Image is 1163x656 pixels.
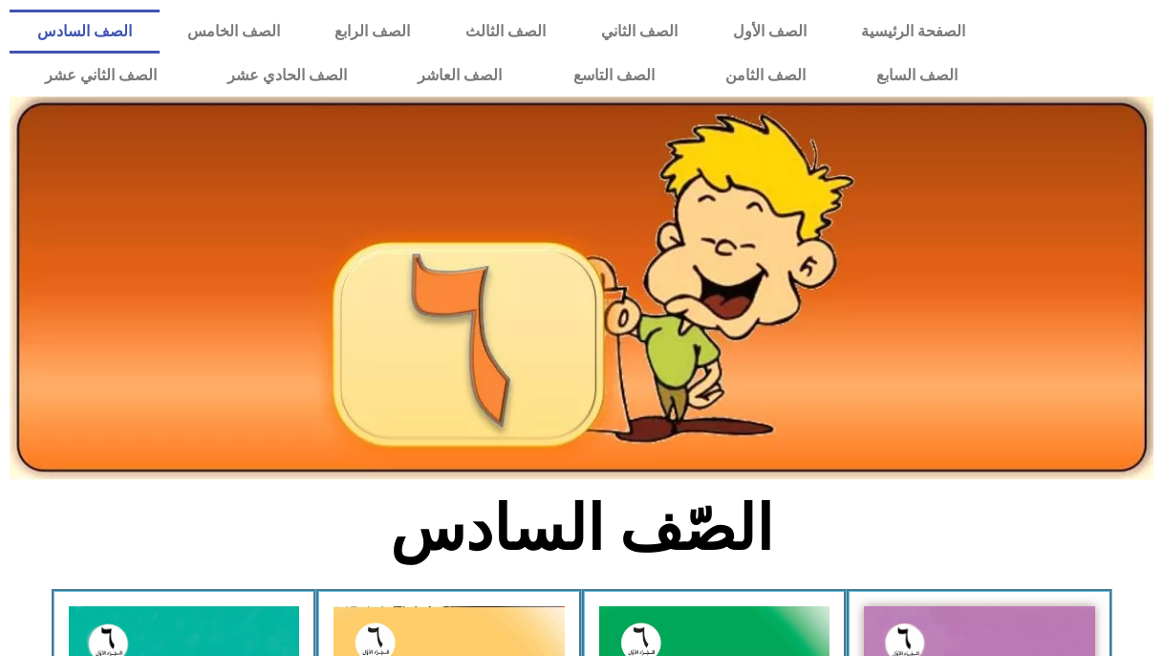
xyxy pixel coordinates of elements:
a: الصفحة الرئيسية [833,10,993,54]
h2: الصّف السادس [266,492,897,566]
a: الصف الثاني [573,10,705,54]
a: الصف الثامن [690,54,841,98]
a: الصف العاشر [382,54,537,98]
a: الصف الأول [705,10,834,54]
a: الصف التاسع [538,54,690,98]
a: الصف الخامس [160,10,308,54]
a: الصف السابع [841,54,993,98]
a: الصف الحادي عشر [192,54,382,98]
a: الصف الثالث [438,10,573,54]
a: الصف الثاني عشر [10,54,192,98]
a: الصف الرابع [307,10,438,54]
a: الصف السادس [10,10,160,54]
